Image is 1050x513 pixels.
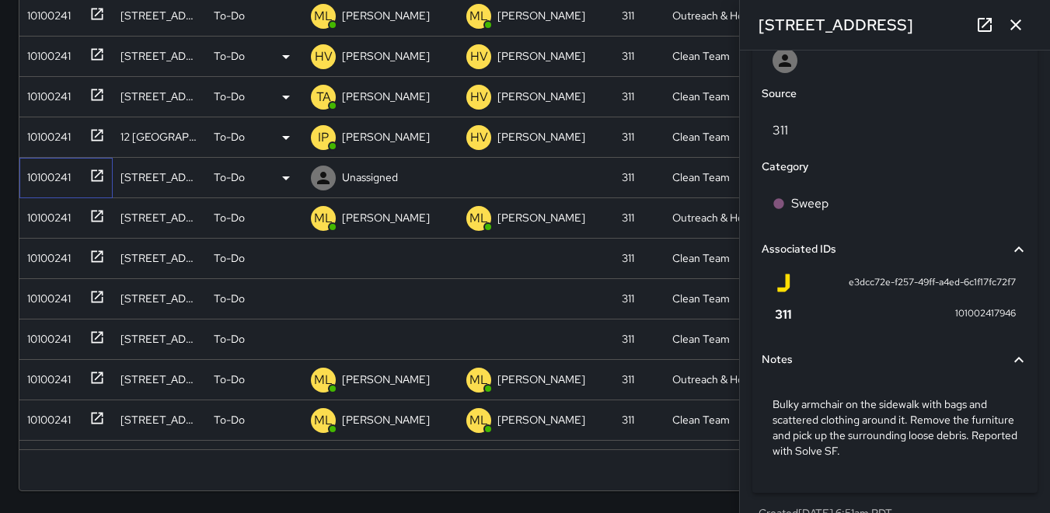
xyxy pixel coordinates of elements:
[672,129,730,145] div: Clean Team
[120,372,198,387] div: 440 Tehama Street
[314,7,333,26] p: ML
[120,129,198,145] div: 12 Mint Plaza
[622,210,634,225] div: 311
[342,412,430,427] p: [PERSON_NAME]
[672,291,730,306] div: Clean Team
[622,48,634,64] div: 311
[315,47,333,66] p: HV
[21,42,71,64] div: 10100241
[497,129,585,145] p: [PERSON_NAME]
[214,372,245,387] p: To-Do
[622,8,634,23] div: 311
[21,406,71,427] div: 10100241
[672,372,754,387] div: Outreach & Hospitality
[622,412,634,427] div: 311
[497,89,585,104] p: [PERSON_NAME]
[214,8,245,23] p: To-Do
[672,8,754,23] div: Outreach & Hospitality
[497,8,585,23] p: [PERSON_NAME]
[214,89,245,104] p: To-Do
[342,8,430,23] p: [PERSON_NAME]
[214,129,245,145] p: To-Do
[318,128,329,147] p: IP
[497,48,585,64] p: [PERSON_NAME]
[672,331,730,347] div: Clean Team
[497,372,585,387] p: [PERSON_NAME]
[342,48,430,64] p: [PERSON_NAME]
[214,331,245,347] p: To-Do
[314,411,333,430] p: ML
[21,82,71,104] div: 10100241
[214,48,245,64] p: To-Do
[21,204,71,225] div: 10100241
[120,48,198,64] div: 1201 Market Street
[214,291,245,306] p: To-Do
[672,89,730,104] div: Clean Team
[120,412,198,427] div: 141 11th Street
[120,210,198,225] div: 1001 Howard Street
[21,244,71,266] div: 10100241
[497,412,585,427] p: [PERSON_NAME]
[21,2,71,23] div: 10100241
[214,250,245,266] p: To-Do
[672,48,730,64] div: Clean Team
[622,250,634,266] div: 311
[214,169,245,185] p: To-Do
[342,169,398,185] p: Unassigned
[21,284,71,306] div: 10100241
[21,365,71,387] div: 10100241
[214,412,245,427] p: To-Do
[314,209,333,228] p: ML
[120,89,198,104] div: 48 5th Street
[622,331,634,347] div: 311
[672,169,730,185] div: Clean Team
[622,291,634,306] div: 311
[672,412,730,427] div: Clean Team
[470,88,488,106] p: HV
[622,372,634,387] div: 311
[470,128,488,147] p: HV
[622,169,634,185] div: 311
[469,7,488,26] p: ML
[120,250,198,266] div: 563 Minna Street
[622,129,634,145] div: 311
[214,210,245,225] p: To-Do
[316,88,331,106] p: TA
[314,371,333,389] p: ML
[120,169,198,185] div: 1201 Market Street
[342,129,430,145] p: [PERSON_NAME]
[342,210,430,225] p: [PERSON_NAME]
[21,163,71,185] div: 10100241
[469,411,488,430] p: ML
[470,47,488,66] p: HV
[21,123,71,145] div: 10100241
[120,8,198,23] div: 1095 Mission Street
[21,446,71,468] div: 10100241
[342,89,430,104] p: [PERSON_NAME]
[120,331,198,347] div: 743 Minna Street
[672,250,730,266] div: Clean Team
[469,209,488,228] p: ML
[497,210,585,225] p: [PERSON_NAME]
[672,210,754,225] div: Outreach & Hospitality
[622,89,634,104] div: 311
[469,371,488,389] p: ML
[120,291,198,306] div: 563 Minna Street
[21,325,71,347] div: 10100241
[342,372,430,387] p: [PERSON_NAME]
